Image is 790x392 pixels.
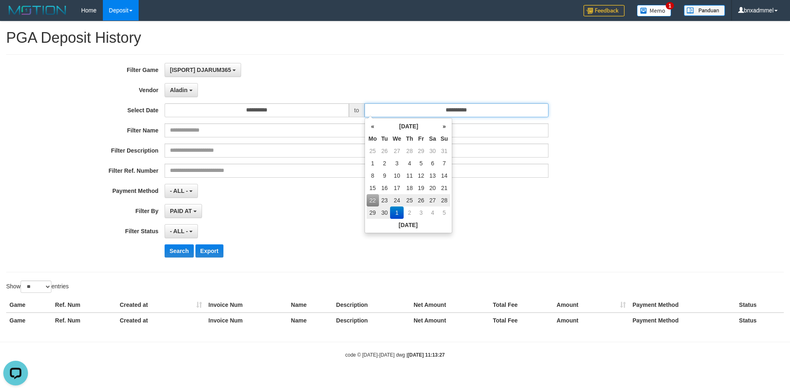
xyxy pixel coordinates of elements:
td: 22 [367,194,379,206]
td: 25 [367,145,379,157]
td: 5 [439,206,450,219]
td: 28 [404,145,416,157]
th: Tu [379,132,390,145]
th: Amount [553,297,629,313]
th: Net Amount [410,297,489,313]
td: 27 [390,145,404,157]
th: [DATE] [379,120,439,132]
label: Show entries [6,281,69,293]
th: Created at [116,313,205,328]
span: - ALL - [170,228,188,234]
td: 7 [439,157,450,169]
th: Amount [553,313,629,328]
button: Open LiveChat chat widget [3,3,28,28]
td: 29 [416,145,427,157]
th: « [367,120,379,132]
td: 24 [390,194,404,206]
th: Description [333,313,410,328]
td: 6 [427,157,439,169]
td: 1 [367,157,379,169]
td: 14 [439,169,450,182]
td: 30 [427,145,439,157]
th: Th [404,132,416,145]
button: Search [165,244,194,257]
th: Net Amount [410,313,489,328]
td: 26 [416,194,427,206]
th: Invoice Num [205,313,288,328]
td: 8 [367,169,379,182]
th: Created at [116,297,205,313]
span: Aladin [170,87,188,93]
button: PAID AT [165,204,202,218]
td: 4 [404,157,416,169]
td: 25 [404,194,416,206]
td: 17 [390,182,404,194]
img: panduan.png [684,5,725,16]
td: 11 [404,169,416,182]
th: Payment Method [629,313,736,328]
span: PAID AT [170,208,192,214]
th: Game [6,313,52,328]
th: Name [288,313,333,328]
button: [ISPORT] DJARUM365 [165,63,241,77]
td: 16 [379,182,390,194]
span: to [349,103,365,117]
img: MOTION_logo.png [6,4,69,16]
td: 2 [379,157,390,169]
td: 4 [427,206,439,219]
select: Showentries [21,281,51,293]
th: » [439,120,450,132]
button: - ALL - [165,224,198,238]
th: Status [736,297,784,313]
span: [ISPORT] DJARUM365 [170,67,231,73]
th: Name [288,297,333,313]
th: Su [439,132,450,145]
span: - ALL - [170,188,188,194]
th: Total Fee [490,297,553,313]
th: Sa [427,132,439,145]
th: [DATE] [367,219,450,231]
th: Description [333,297,410,313]
th: Invoice Num [205,297,288,313]
td: 12 [416,169,427,182]
th: Fr [416,132,427,145]
th: Status [736,313,784,328]
td: 10 [390,169,404,182]
th: We [390,132,404,145]
td: 27 [427,194,439,206]
th: Ref. Num [52,297,116,313]
img: Feedback.jpg [583,5,625,16]
td: 19 [416,182,427,194]
span: 1 [666,2,674,9]
h1: PGA Deposit History [6,30,784,46]
td: 21 [439,182,450,194]
td: 1 [390,206,404,219]
th: Ref. Num [52,313,116,328]
td: 2 [404,206,416,219]
td: 26 [379,145,390,157]
img: Button%20Memo.svg [637,5,671,16]
td: 9 [379,169,390,182]
td: 5 [416,157,427,169]
button: Aladin [165,83,198,97]
th: Payment Method [629,297,736,313]
td: 23 [379,194,390,206]
th: Mo [367,132,379,145]
td: 15 [367,182,379,194]
td: 3 [390,157,404,169]
td: 18 [404,182,416,194]
td: 31 [439,145,450,157]
td: 3 [416,206,427,219]
small: code © [DATE]-[DATE] dwg | [345,352,445,358]
td: 30 [379,206,390,219]
td: 28 [439,194,450,206]
strong: [DATE] 11:13:27 [408,352,445,358]
td: 13 [427,169,439,182]
th: Game [6,297,52,313]
td: 29 [367,206,379,219]
th: Total Fee [490,313,553,328]
button: Export [195,244,223,257]
td: 20 [427,182,439,194]
button: - ALL - [165,184,198,198]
